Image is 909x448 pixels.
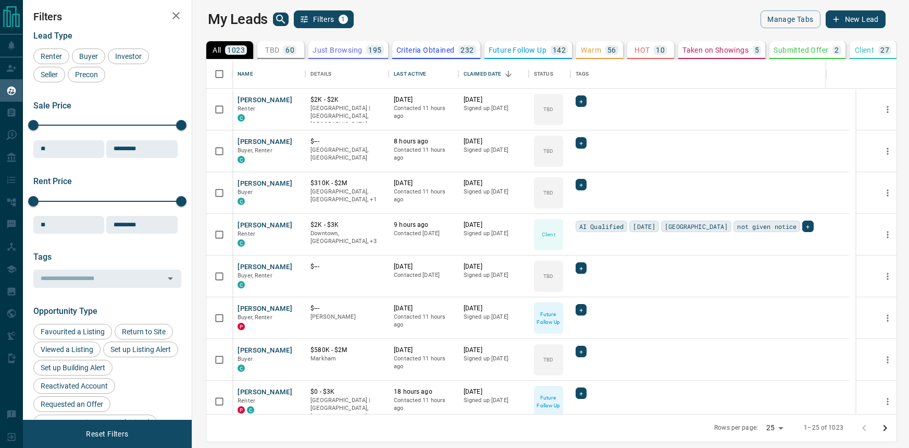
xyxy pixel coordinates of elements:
p: TBD [543,147,553,155]
div: + [576,137,587,149]
h2: Filters [33,10,181,23]
p: [GEOGRAPHIC_DATA], [GEOGRAPHIC_DATA] [310,146,383,162]
p: 56 [607,46,616,54]
p: [DATE] [464,304,524,313]
p: 1023 [227,46,245,54]
h1: My Leads [208,11,268,28]
p: [DATE] [464,137,524,146]
p: 142 [553,46,566,54]
p: $2K - $2K [310,95,383,104]
div: condos.ca [238,239,245,247]
p: $310K - $2M [310,179,383,188]
span: Buyer, Renter [238,147,272,154]
div: Claimed Date [458,59,529,89]
p: 195 [368,46,381,54]
div: property.ca [238,406,245,414]
span: Return to Site [118,328,169,336]
p: Signed up [DATE] [464,188,524,196]
p: Future Follow Up [535,394,562,409]
div: Last Active [394,59,426,89]
button: [PERSON_NAME] [238,346,292,356]
p: 60 [285,46,294,54]
p: 5 [755,46,759,54]
span: Buyer [238,356,253,362]
span: Viewed a Listing [37,345,97,354]
div: Requested an Offer [33,396,110,412]
span: Set up Building Alert [37,364,109,372]
span: [DATE] [633,221,655,232]
div: condos.ca [238,365,245,372]
p: Signed up [DATE] [464,146,524,154]
span: + [579,179,583,190]
p: [DATE] [394,304,453,313]
span: + [806,221,810,232]
p: $--- [310,137,383,146]
span: Seller [37,70,61,79]
button: Open [163,271,178,286]
div: Status [534,59,553,89]
span: Buyer [238,189,253,196]
p: Client [542,231,555,238]
p: Future Follow Up [489,46,546,54]
p: $580K - $2M [310,346,383,355]
span: + [579,305,583,315]
span: Lead Type [33,31,72,41]
p: 8 hours ago [394,137,453,146]
p: 10 [656,46,665,54]
p: TBD [265,46,279,54]
p: Toronto [310,188,383,204]
div: Set up Building Alert [33,360,113,376]
button: [PERSON_NAME] [238,262,292,272]
button: [PERSON_NAME] [238,304,292,314]
span: Buyer [76,52,102,60]
button: [PERSON_NAME] [238,95,292,105]
div: Investor [108,49,149,64]
p: Signed up [DATE] [464,271,524,280]
button: more [880,269,895,284]
button: [PERSON_NAME] [238,221,292,231]
button: [PERSON_NAME] [238,137,292,147]
div: Name [238,59,253,89]
div: Renter [33,49,69,64]
span: AI Qualified [579,221,624,232]
span: + [579,346,583,357]
p: Taken on Showings [682,46,749,54]
div: condos.ca [247,406,254,414]
div: Last Active [389,59,458,89]
button: more [880,394,895,409]
p: 1–25 of 1023 [804,423,843,432]
p: [GEOGRAPHIC_DATA] | [GEOGRAPHIC_DATA], [GEOGRAPHIC_DATA] [310,396,383,421]
span: Favourited a Listing [37,328,108,336]
p: Signed up [DATE] [464,104,524,113]
button: [PERSON_NAME] [238,179,292,189]
p: $--- [310,304,383,313]
p: [DATE] [394,95,453,104]
p: [DATE] [394,262,453,271]
div: Name [232,59,305,89]
p: [DATE] [464,262,524,271]
p: Contacted 11 hours ago [394,188,453,204]
p: Signed up [DATE] [464,396,524,405]
span: Tags [33,252,52,262]
span: [GEOGRAPHIC_DATA] [665,221,728,232]
button: more [880,185,895,201]
span: 1 [340,16,347,23]
div: + [802,221,813,232]
p: Contacted 11 hours ago [394,355,453,371]
div: condos.ca [238,156,245,163]
p: TBD [543,189,553,197]
p: Signed up [DATE] [464,313,524,321]
p: [PERSON_NAME] [310,313,383,321]
p: [DATE] [464,346,524,355]
p: Contacted [DATE] [394,271,453,280]
span: + [579,138,583,148]
p: Client [855,46,874,54]
div: Return to Site [115,324,173,340]
p: Contacted 11 hours ago [394,396,453,413]
p: All [213,46,221,54]
button: Filters1 [294,10,354,28]
p: Markham [310,355,383,363]
p: 9 hours ago [394,221,453,229]
div: Status [529,59,570,89]
p: [DATE] [464,179,524,188]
